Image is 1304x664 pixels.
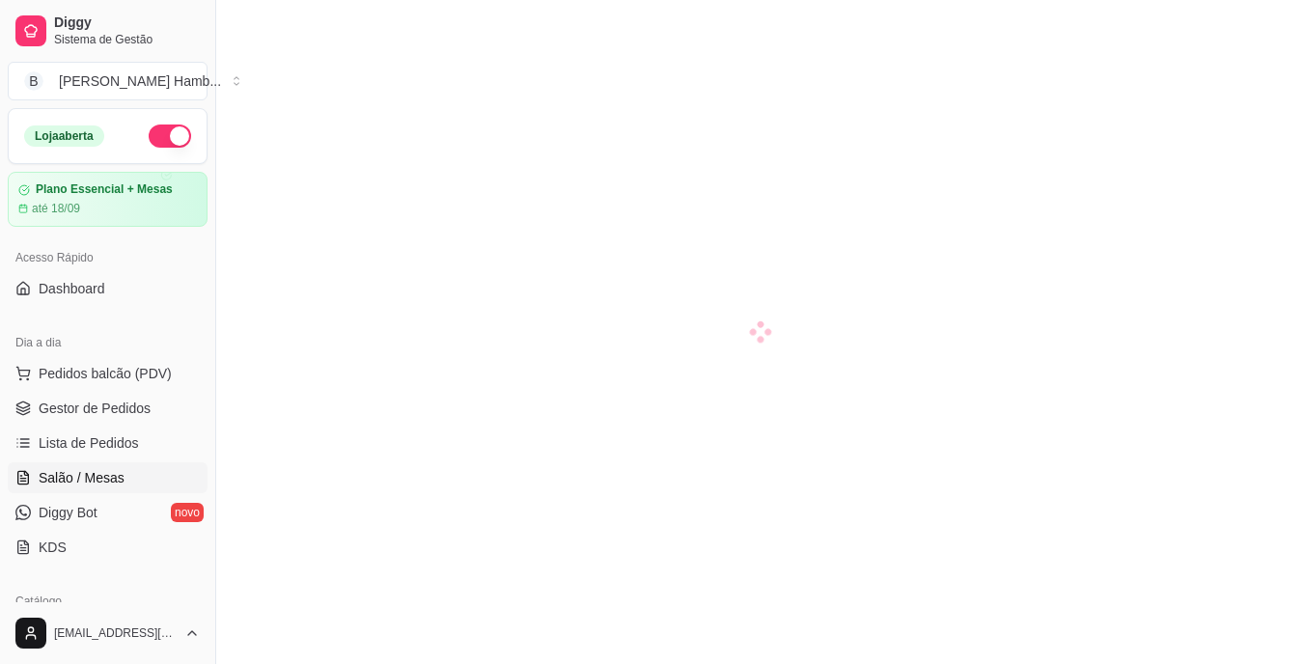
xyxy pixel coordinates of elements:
[54,625,177,641] span: [EMAIL_ADDRESS][DOMAIN_NAME]
[39,364,172,383] span: Pedidos balcão (PDV)
[59,71,221,91] div: [PERSON_NAME] Hamb ...
[39,279,105,298] span: Dashboard
[8,242,208,273] div: Acesso Rápido
[8,586,208,617] div: Catálogo
[39,399,151,418] span: Gestor de Pedidos
[8,172,208,227] a: Plano Essencial + Mesasaté 18/09
[8,610,208,656] button: [EMAIL_ADDRESS][DOMAIN_NAME]
[8,428,208,458] a: Lista de Pedidos
[54,14,200,32] span: Diggy
[39,468,125,487] span: Salão / Mesas
[8,62,208,100] button: Select a team
[8,497,208,528] a: Diggy Botnovo
[39,538,67,557] span: KDS
[8,327,208,358] div: Dia a dia
[149,124,191,148] button: Alterar Status
[39,433,139,453] span: Lista de Pedidos
[24,125,104,147] div: Loja aberta
[8,532,208,563] a: KDS
[39,503,97,522] span: Diggy Bot
[8,8,208,54] a: DiggySistema de Gestão
[8,393,208,424] a: Gestor de Pedidos
[8,273,208,304] a: Dashboard
[8,462,208,493] a: Salão / Mesas
[54,32,200,47] span: Sistema de Gestão
[8,358,208,389] button: Pedidos balcão (PDV)
[24,71,43,91] span: B
[32,201,80,216] article: até 18/09
[36,182,173,197] article: Plano Essencial + Mesas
